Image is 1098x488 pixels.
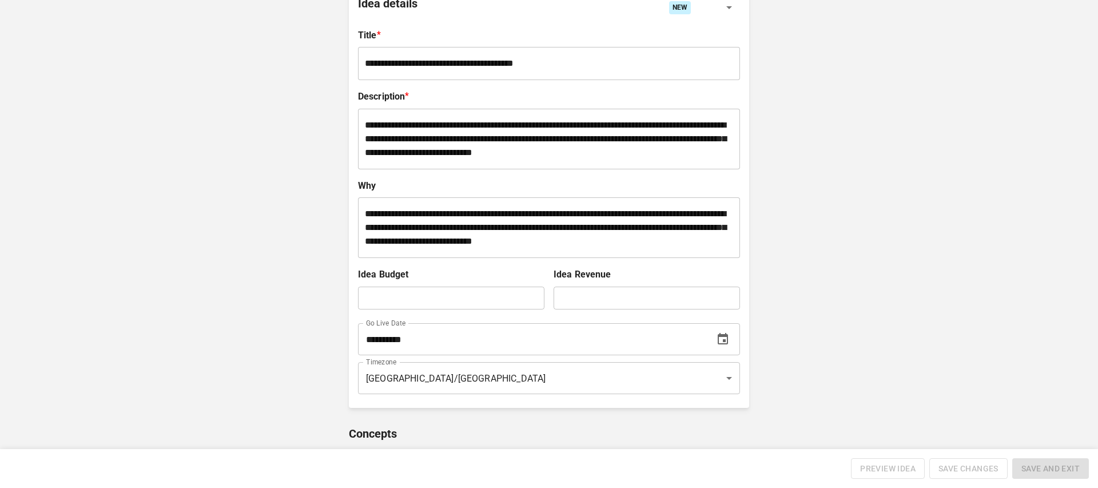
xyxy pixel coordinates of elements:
[358,89,405,104] h6: Description
[358,267,544,282] h6: Idea Budget
[349,426,749,442] h5: Concepts
[554,267,740,282] h6: Idea Revenue
[359,109,739,169] div: rdw-wrapper
[365,57,734,70] div: rdw-editor
[359,198,739,257] div: rdw-wrapper
[707,323,739,355] button: Choose date, selected date is Oct 25, 2025
[359,47,739,80] div: rdw-wrapper
[365,118,734,160] div: rdw-editor
[365,207,734,248] div: rdw-editor
[358,362,740,394] div: [GEOGRAPHIC_DATA]/[GEOGRAPHIC_DATA]
[366,357,396,367] label: Timezone
[669,1,691,14] div: New
[358,178,740,193] h6: Why
[358,28,377,43] h6: Title
[366,318,405,328] label: Go Live Date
